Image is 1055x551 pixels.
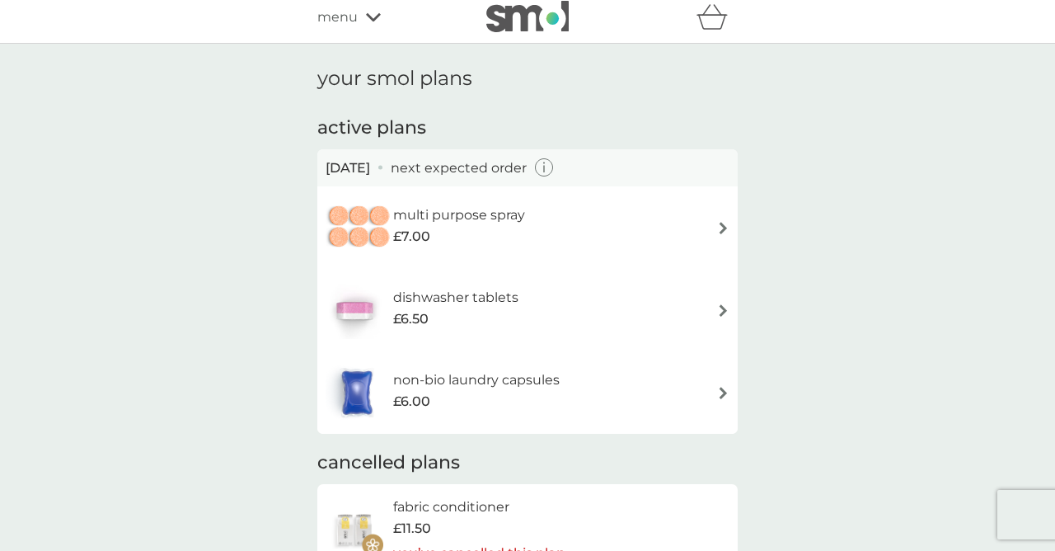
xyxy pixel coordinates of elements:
h6: multi purpose spray [393,205,525,226]
h6: dishwasher tablets [393,287,518,308]
span: menu [317,7,358,28]
h1: your smol plans [317,67,738,91]
span: £11.50 [393,518,431,539]
img: smol [486,1,569,32]
h2: cancelled plans [317,450,738,476]
p: next expected order [391,158,527,179]
img: non-bio laundry capsules [326,364,388,421]
span: £7.00 [393,226,430,247]
img: arrow right [717,222,729,234]
h6: non-bio laundry capsules [393,370,560,391]
span: £6.50 [393,308,429,330]
img: arrow right [717,387,729,399]
img: arrow right [717,304,729,317]
span: £6.00 [393,391,430,412]
h2: active plans [317,115,738,141]
span: [DATE] [326,158,370,179]
img: multi purpose spray [326,199,393,257]
div: basket [696,1,738,34]
img: dishwasher tablets [326,281,383,339]
h6: fabric conditioner [393,497,565,518]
